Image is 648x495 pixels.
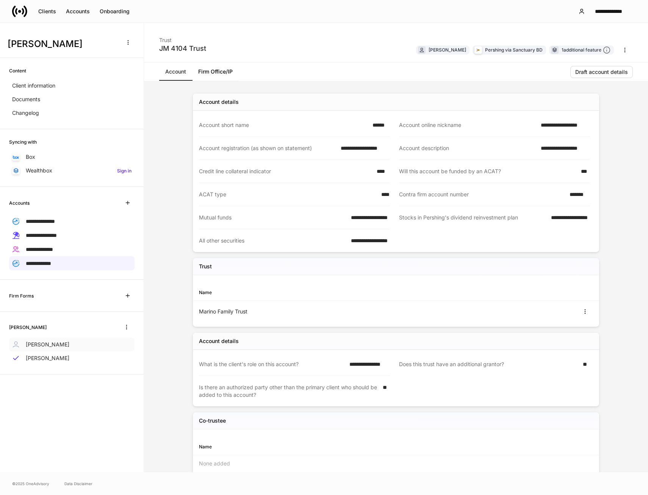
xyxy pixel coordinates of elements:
p: Documents [12,96,40,103]
a: Box [9,150,135,164]
a: [PERSON_NAME] [9,351,135,365]
div: Accounts [66,9,90,14]
h6: Firm Forms [9,292,34,299]
div: Pershing via Sanctuary BD [485,46,543,53]
button: Draft account details [570,66,633,78]
div: 1 additional feature [562,46,610,54]
img: oYqM9ojoZLfzCHUefNbBcWHcyDPbQKagtYciMC8pFl3iZXy3dU33Uwy+706y+0q2uJ1ghNQf2OIHrSh50tUd9HaB5oMc62p0G... [13,155,19,159]
a: Changelog [9,106,135,120]
a: Data Disclaimer [64,481,92,487]
div: Will this account be funded by an ACAT? [399,168,576,175]
div: Name [199,289,396,296]
p: Changelog [12,109,39,117]
div: Account short name [199,121,368,129]
button: Onboarding [95,5,135,17]
div: Stocks in Pershing's dividend reinvestment plan [399,214,546,222]
div: Account description [399,144,536,152]
div: Account details [199,337,239,345]
div: What is the client's role on this account? [199,360,345,368]
h3: [PERSON_NAME] [8,38,117,50]
div: None added [193,455,599,472]
p: Client information [12,82,55,89]
div: All other securities [199,237,346,244]
div: ACAT type [199,191,377,198]
div: JM 4104 Trust [159,44,206,53]
a: Documents [9,92,135,106]
a: WealthboxSign in [9,164,135,177]
div: Contra firm account number [399,191,565,198]
div: Draft account details [575,69,628,75]
a: Client information [9,79,135,92]
div: Account registration (as shown on statement) [199,144,336,152]
a: Account [159,63,192,81]
h6: Syncing with [9,138,37,146]
h6: Sign in [117,167,131,174]
div: Clients [38,9,56,14]
div: [PERSON_NAME] [429,46,466,53]
h5: Trust [199,263,212,270]
div: Onboarding [100,9,130,14]
div: Marino Family Trust [199,308,396,315]
p: Box [26,153,35,161]
h6: Content [9,67,26,74]
a: [PERSON_NAME] [9,338,135,351]
h6: [PERSON_NAME] [9,324,47,331]
p: [PERSON_NAME] [26,341,69,348]
div: Trust [159,32,206,44]
div: Name [199,443,396,450]
div: Does this trust have an additional grantor? [399,360,578,368]
h5: Co-trustee [199,417,226,425]
span: © 2025 OneAdvisory [12,481,49,487]
p: [PERSON_NAME] [26,354,69,362]
p: Wealthbox [26,167,52,174]
div: Mutual funds [199,214,346,221]
a: Firm Office/IP [192,63,239,81]
div: Is there an authorized party other than the primary client who should be added to this account? [199,384,378,399]
button: Accounts [61,5,95,17]
div: Credit line collateral indicator [199,168,372,175]
div: Account online nickname [399,121,536,129]
h6: Accounts [9,199,30,207]
div: Account details [199,98,239,106]
button: Clients [33,5,61,17]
